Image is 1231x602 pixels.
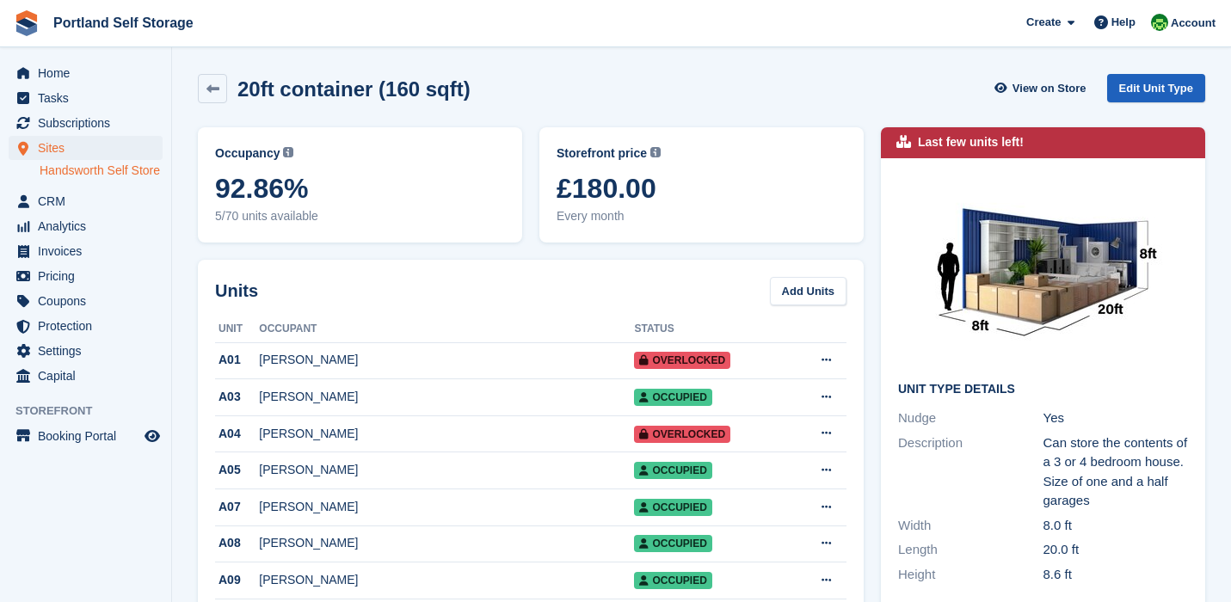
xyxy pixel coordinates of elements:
[634,426,730,443] span: Overlocked
[9,364,163,388] a: menu
[142,426,163,446] a: Preview store
[557,207,846,225] span: Every month
[215,571,259,589] div: A09
[9,214,163,238] a: menu
[259,316,634,343] th: Occupant
[9,339,163,363] a: menu
[259,498,634,516] div: [PERSON_NAME]
[557,173,846,204] span: £180.00
[215,425,259,443] div: A04
[9,314,163,338] a: menu
[9,289,163,313] a: menu
[9,264,163,288] a: menu
[634,389,711,406] span: Occupied
[1043,540,1189,560] div: 20.0 ft
[650,147,661,157] img: icon-info-grey-7440780725fd019a000dd9b08b2336e03edf1995a4989e88bcd33f0948082b44.svg
[1043,408,1189,428] div: Yes
[1043,565,1189,585] div: 8.6 ft
[14,10,40,36] img: stora-icon-8386f47178a22dfd0bd8f6a31ec36ba5ce8667c1dd55bd0f319d3a0aa187defe.svg
[259,388,634,406] div: [PERSON_NAME]
[1171,15,1216,32] span: Account
[914,175,1173,369] img: 20-ft-container.jpg
[259,571,634,589] div: [PERSON_NAME]
[38,339,141,363] span: Settings
[634,535,711,552] span: Occupied
[215,388,259,406] div: A03
[38,86,141,110] span: Tasks
[215,316,259,343] th: Unit
[38,61,141,85] span: Home
[38,424,141,448] span: Booking Portal
[237,77,471,101] h2: 20ft container (160 sqft)
[1107,74,1205,102] a: Edit Unit Type
[634,499,711,516] span: Occupied
[38,239,141,263] span: Invoices
[9,86,163,110] a: menu
[215,144,280,163] span: Occupancy
[9,111,163,135] a: menu
[215,351,259,369] div: A01
[302,7,333,38] div: Close
[269,7,302,40] button: Expand window
[9,189,163,213] a: menu
[283,147,293,157] img: icon-info-grey-7440780725fd019a000dd9b08b2336e03edf1995a4989e88bcd33f0948082b44.svg
[9,424,163,448] a: menu
[38,314,141,338] span: Protection
[15,402,171,420] span: Storefront
[9,239,163,263] a: menu
[898,383,1188,396] h2: Unit Type details
[215,173,505,204] span: 92.86%
[1111,14,1136,31] span: Help
[40,163,163,179] a: Handsworth Self Store
[259,534,634,552] div: [PERSON_NAME]
[11,7,44,40] button: go back
[38,136,141,160] span: Sites
[46,9,200,37] a: Portland Self Storage
[1012,80,1086,97] span: View on Store
[898,408,1043,428] div: Nudge
[215,461,259,479] div: A05
[898,565,1043,585] div: Height
[9,61,163,85] a: menu
[1043,433,1189,511] div: Can store the contents of a 3 or 4 bedroom house. Size of one and a half garages
[38,264,141,288] span: Pricing
[215,278,258,304] h2: Units
[634,316,788,343] th: Status
[1151,14,1168,31] img: Ryan Stevens
[634,352,730,369] span: Overlocked
[1043,516,1189,536] div: 8.0 ft
[215,498,259,516] div: A07
[9,136,163,160] a: menu
[38,189,141,213] span: CRM
[898,433,1043,511] div: Description
[634,462,711,479] span: Occupied
[634,572,711,589] span: Occupied
[215,207,505,225] span: 5/70 units available
[898,516,1043,536] div: Width
[259,425,634,443] div: [PERSON_NAME]
[918,133,1024,151] div: Last few units left!
[38,289,141,313] span: Coupons
[38,214,141,238] span: Analytics
[215,534,259,552] div: A08
[38,364,141,388] span: Capital
[259,461,634,479] div: [PERSON_NAME]
[557,144,647,163] span: Storefront price
[38,111,141,135] span: Subscriptions
[259,351,634,369] div: [PERSON_NAME]
[770,277,846,305] a: Add Units
[898,540,1043,560] div: Length
[993,74,1093,102] a: View on Store
[1026,14,1061,31] span: Create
